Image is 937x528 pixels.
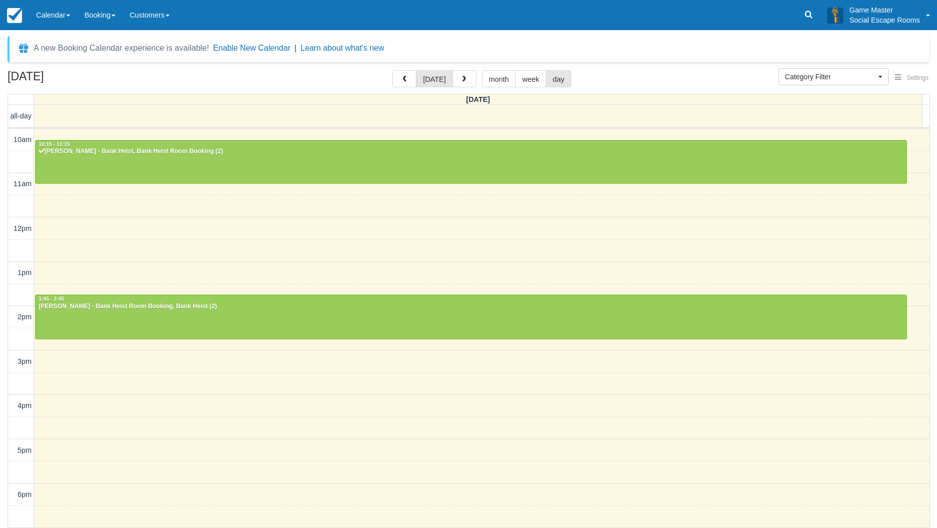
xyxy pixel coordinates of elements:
span: Category Filter [785,72,876,82]
span: 12pm [14,224,32,232]
button: month [482,70,516,87]
h2: [DATE] [8,70,134,89]
p: Game Master [849,5,920,15]
span: [DATE] [466,95,490,103]
span: 5pm [18,446,32,454]
span: 2pm [18,313,32,321]
span: 1pm [18,269,32,277]
button: [DATE] [416,70,452,87]
button: day [546,70,571,87]
span: 3pm [18,357,32,365]
span: all-day [11,112,32,120]
div: [PERSON_NAME] - Bank Heist, Bank Heist Room Booking (2) [38,148,904,156]
button: Enable New Calendar [213,43,290,53]
a: 10:15 - 11:15[PERSON_NAME] - Bank Heist, Bank Heist Room Booking (2) [35,140,907,184]
span: Settings [907,74,928,81]
span: 6pm [18,490,32,498]
span: 4pm [18,402,32,410]
button: Settings [889,71,934,85]
button: week [515,70,546,87]
span: 11am [14,180,32,188]
span: 1:45 - 2:45 [39,296,64,302]
a: 1:45 - 2:45[PERSON_NAME] - Bank Heist Room Booking, Bank Heist (2) [35,295,907,339]
span: 10:15 - 11:15 [39,142,70,147]
img: A3 [827,7,843,23]
button: Category Filter [778,68,889,85]
span: 10am [14,136,32,144]
img: checkfront-main-nav-mini-logo.png [7,8,22,23]
a: Learn about what's new [300,44,384,52]
span: | [294,44,296,52]
div: [PERSON_NAME] - Bank Heist Room Booking, Bank Heist (2) [38,303,904,311]
p: Social Escape Rooms [849,15,920,25]
div: A new Booking Calendar experience is available! [34,42,209,54]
